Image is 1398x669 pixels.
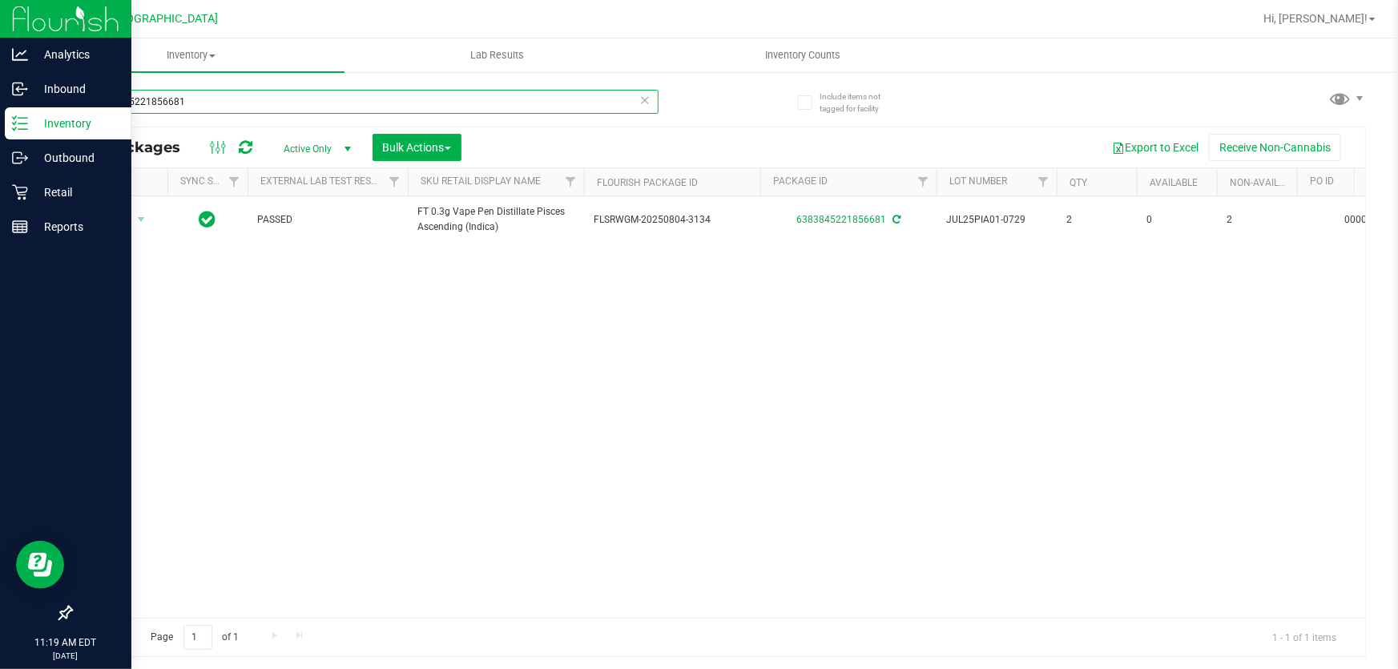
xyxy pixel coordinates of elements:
[38,38,344,72] a: Inventory
[796,214,886,225] a: 6383845221856681
[890,214,900,225] span: Sync from Compliance System
[1230,177,1301,188] a: Non-Available
[1263,12,1368,25] span: Hi, [PERSON_NAME]!
[12,150,28,166] inline-svg: Outbound
[744,48,863,62] span: Inventory Counts
[773,175,828,187] a: Package ID
[949,175,1007,187] a: Lot Number
[417,204,574,235] span: FT 0.3g Vape Pen Distillate Pisces Ascending (Indica)
[260,175,386,187] a: External Lab Test Result
[131,208,151,231] span: select
[109,12,219,26] span: [GEOGRAPHIC_DATA]
[28,45,124,64] p: Analytics
[28,183,124,202] p: Retail
[1227,212,1287,228] span: 2
[344,38,651,72] a: Lab Results
[28,114,124,133] p: Inventory
[1070,177,1087,188] a: Qty
[651,38,957,72] a: Inventory Counts
[1146,212,1207,228] span: 0
[449,48,546,62] span: Lab Results
[7,635,124,650] p: 11:19 AM EDT
[597,177,698,188] a: Flourish Package ID
[910,168,937,195] a: Filter
[38,48,344,62] span: Inventory
[383,141,451,154] span: Bulk Actions
[137,625,252,650] span: Page of 1
[28,79,124,99] p: Inbound
[12,219,28,235] inline-svg: Reports
[594,212,751,228] span: FLSRWGM-20250804-3134
[1345,214,1390,225] a: 00001055
[12,184,28,200] inline-svg: Retail
[820,91,900,115] span: Include items not tagged for facility
[180,175,242,187] a: Sync Status
[1066,212,1127,228] span: 2
[639,90,651,111] span: Clear
[373,134,461,161] button: Bulk Actions
[83,139,196,156] span: All Packages
[12,115,28,131] inline-svg: Inventory
[183,625,212,650] input: 1
[1310,175,1334,187] a: PO ID
[421,175,541,187] a: Sku Retail Display Name
[1102,134,1209,161] button: Export to Excel
[1259,625,1349,649] span: 1 - 1 of 1 items
[1209,134,1341,161] button: Receive Non-Cannabis
[28,217,124,236] p: Reports
[381,168,408,195] a: Filter
[16,541,64,589] iframe: Resource center
[71,90,659,114] input: Search Package ID, Item Name, SKU, Lot or Part Number...
[28,148,124,167] p: Outbound
[946,212,1047,228] span: JUL25PIA01-0729
[7,650,124,662] p: [DATE]
[558,168,584,195] a: Filter
[221,168,248,195] a: Filter
[12,46,28,62] inline-svg: Analytics
[1030,168,1057,195] a: Filter
[199,208,216,231] span: In Sync
[257,212,398,228] span: PASSED
[12,81,28,97] inline-svg: Inbound
[1150,177,1198,188] a: Available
